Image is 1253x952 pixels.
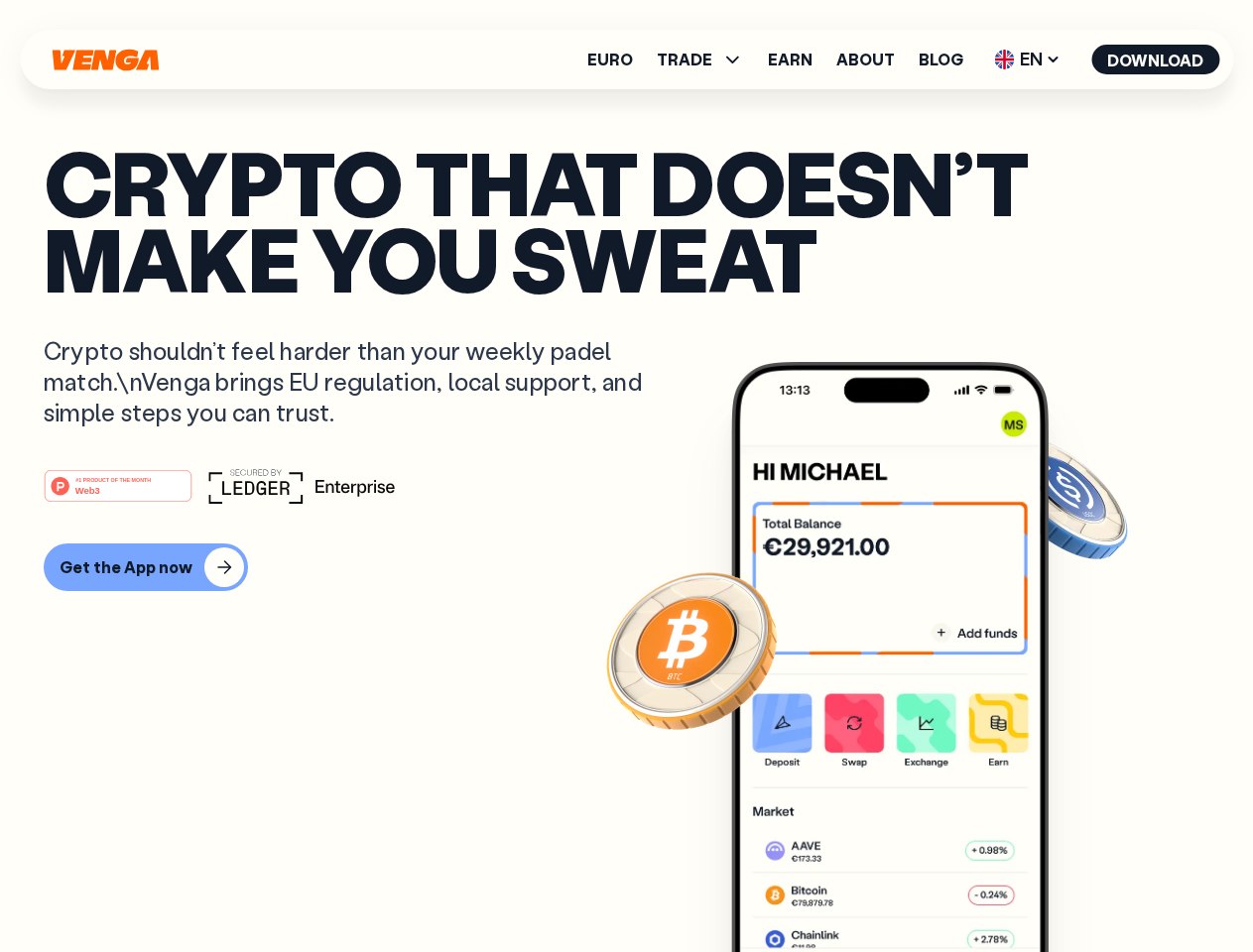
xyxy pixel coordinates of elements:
button: Get the App now [44,543,248,591]
tspan: Web3 [75,484,100,495]
p: Crypto that doesn’t make you sweat [44,144,1209,296]
img: USDC coin [989,426,1132,569]
a: Get the App now [44,543,1209,591]
a: #1 PRODUCT OF THE MONTHWeb3 [44,481,192,507]
p: Crypto shouldn’t feel harder than your weekly padel match.\nVenga brings EU regulation, local sup... [44,335,671,428]
tspan: #1 PRODUCT OF THE MONTH [75,476,151,482]
a: Euro [587,52,633,67]
span: TRADE [657,48,744,71]
svg: Home [50,49,161,71]
img: flag-uk [994,50,1014,69]
span: TRADE [657,52,712,67]
img: Bitcoin [602,560,781,739]
a: About [836,52,895,67]
div: Get the App now [60,557,192,577]
button: Download [1091,45,1219,74]
a: Blog [919,52,963,67]
span: EN [987,44,1067,75]
a: Earn [768,52,813,67]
